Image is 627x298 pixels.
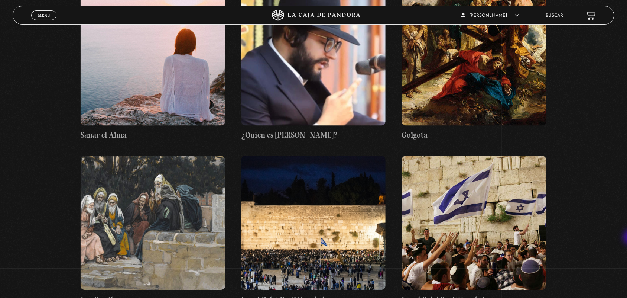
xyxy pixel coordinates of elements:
[35,19,53,25] span: Cerrar
[546,13,563,18] a: Buscar
[402,129,546,141] h4: Golgota
[38,13,50,17] span: Menu
[241,129,386,141] h4: ¿Quién es [PERSON_NAME]?
[461,13,519,18] span: [PERSON_NAME]
[586,10,596,20] a: View your shopping cart
[81,129,225,141] h4: Sanar el Alma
